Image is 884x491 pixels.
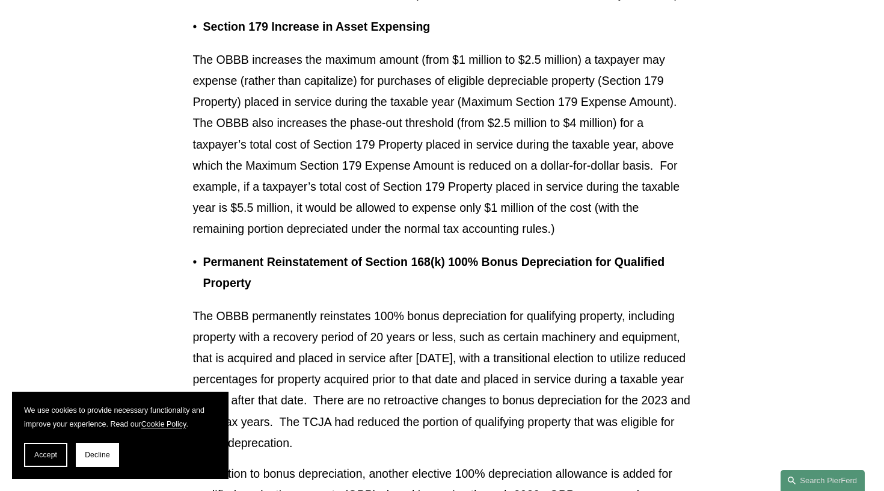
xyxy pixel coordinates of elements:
[192,306,691,454] p: The OBBB permanently reinstates 100% bonus depreciation for qualifying property, including proper...
[76,443,119,467] button: Decline
[34,451,57,459] span: Accept
[141,420,186,428] a: Cookie Policy
[24,443,67,467] button: Accept
[24,404,216,431] p: We use cookies to provide necessary functionality and improve your experience. Read our .
[203,255,668,289] strong: Permanent Reinstatement of Section 168(k) 100% Bonus Depreciation for Qualified Property
[203,20,430,33] strong: Section 179 Increase in Asset Expensing
[85,451,110,459] span: Decline
[12,392,229,479] section: Cookie banner
[781,470,865,491] a: Search this site
[192,49,691,239] p: The OBBB increases the maximum amount (from $1 million to $2.5 million) a taxpayer may expense (r...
